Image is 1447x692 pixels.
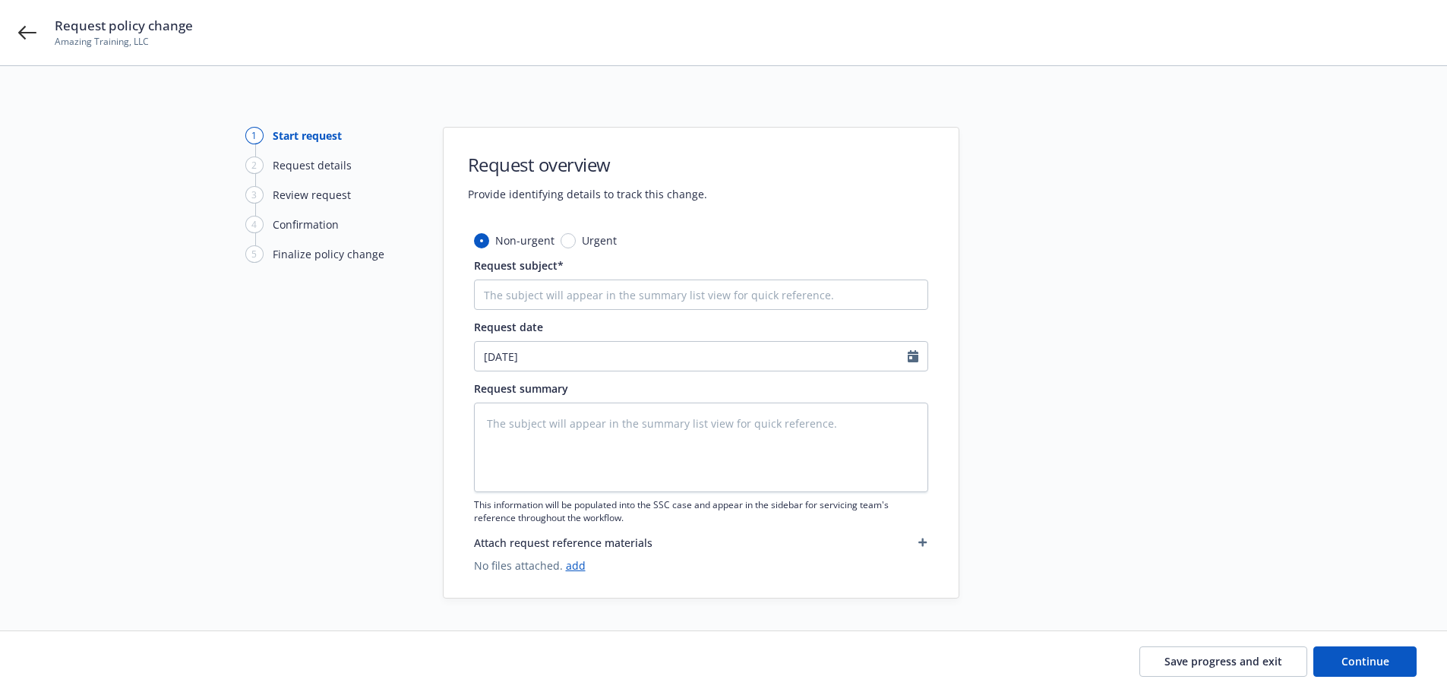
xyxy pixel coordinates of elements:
span: Request subject* [474,258,564,273]
div: 5 [245,245,264,263]
div: Finalize policy change [273,246,384,262]
div: Request details [273,157,352,173]
span: Amazing Training, LLC [55,35,193,49]
span: This information will be populated into the SSC case and appear in the sidebar for servicing team... [474,498,928,524]
div: Confirmation [273,216,339,232]
input: The subject will appear in the summary list view for quick reference. [474,280,928,310]
span: Non-urgent [495,232,554,248]
span: No files attached. [474,558,928,574]
span: Urgent [582,232,617,248]
div: 3 [245,186,264,204]
span: Request summary [474,381,568,396]
div: 4 [245,216,264,233]
div: 1 [245,127,264,144]
button: Save progress and exit [1139,646,1307,677]
a: add [566,558,586,573]
span: Attach request reference materials [474,535,652,551]
span: Provide identifying details to track this change. [468,186,707,202]
h1: Request overview [468,152,707,177]
div: Review request [273,187,351,203]
span: Save progress and exit [1164,654,1282,668]
button: Continue [1313,646,1417,677]
input: Non-urgent [474,233,489,248]
span: Continue [1341,654,1389,668]
span: Request date [474,320,543,334]
input: MM/DD/YYYY [475,342,908,371]
span: Request policy change [55,17,193,35]
input: Urgent [561,233,576,248]
div: 2 [245,156,264,174]
svg: Calendar [908,350,918,362]
div: Start request [273,128,342,144]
